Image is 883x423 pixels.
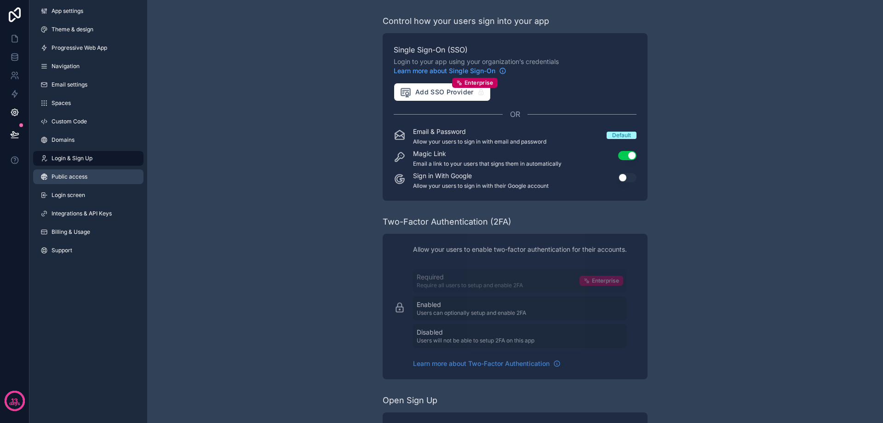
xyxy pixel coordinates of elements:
a: Login & Sign Up [33,151,143,166]
span: OR [510,109,520,120]
p: Magic Link [413,149,562,158]
span: Navigation [52,63,80,70]
div: Two-Factor Authentication (2FA) [383,215,511,228]
span: Domains [52,136,75,144]
a: Domains [33,133,143,147]
span: Add SSO Provider [400,86,474,98]
p: Sign in With Google [413,171,549,180]
span: Custom Code [52,118,87,125]
a: Email settings [33,77,143,92]
a: Progressive Web App [33,41,143,55]
span: Learn more about Single Sign-On [394,66,495,75]
span: Learn more about Two-Factor Authentication [413,359,550,368]
p: Disabled [417,328,534,337]
p: Require all users to setup and enable 2FA [417,282,523,289]
a: App settings [33,4,143,18]
div: Default [612,132,631,139]
p: 13 [11,396,18,406]
p: Email a link to your users that signs them in automatically [413,160,562,168]
a: Billing & Usage [33,225,143,239]
a: Login screen [33,188,143,203]
span: Login to your app using your organization’s credentials [394,57,636,75]
p: Allow your users to sign in with their Google account [413,182,549,190]
span: Support [52,247,72,254]
a: Public access [33,169,143,184]
p: Required [417,272,523,282]
p: days [9,400,20,407]
span: Email settings [52,81,87,88]
a: Spaces [33,96,143,110]
span: Progressive Web App [52,44,107,52]
div: Open Sign Up [383,394,437,407]
p: Email & Password [413,127,546,136]
a: Theme & design [33,22,143,37]
p: Allow your users to enable two-factor authentication for their accounts. [413,245,627,254]
p: Users can optionally setup and enable 2FA [417,309,526,317]
a: Support [33,243,143,258]
span: Spaces [52,99,71,107]
span: Enterprise [592,277,619,284]
a: Custom Code [33,114,143,129]
a: Learn more about Single Sign-On [394,66,506,75]
p: Users will not be able to setup 2FA on this app [417,337,534,344]
span: Enterprise [464,79,493,87]
span: Login & Sign Up [52,155,92,162]
span: App settings [52,7,83,15]
span: Single Sign-On (SSO) [394,44,636,55]
a: Navigation [33,59,143,74]
span: Billing & Usage [52,228,90,236]
span: Login screen [52,191,85,199]
span: Integrations & API Keys [52,210,112,217]
a: Learn more about Two-Factor Authentication [413,359,561,368]
div: Control how your users sign into your app [383,15,549,28]
button: Add SSO ProviderEnterprise [394,83,491,101]
p: Allow your users to sign in with email and password [413,138,546,145]
a: Integrations & API Keys [33,206,143,221]
span: Theme & design [52,26,93,33]
span: Public access [52,173,87,180]
p: Enabled [417,300,526,309]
